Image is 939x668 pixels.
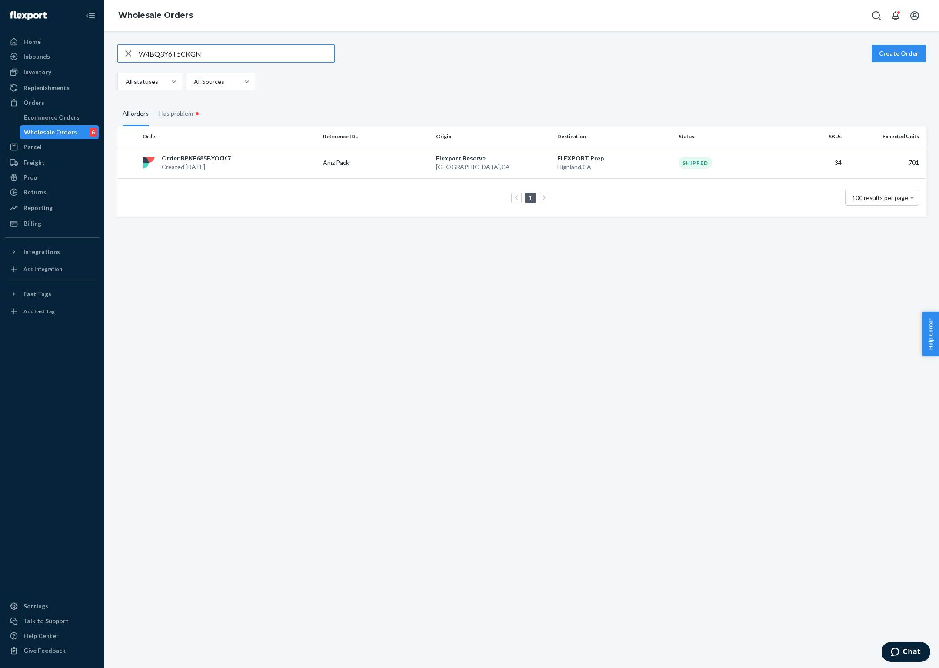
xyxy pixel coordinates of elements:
[23,52,50,61] div: Inbounds
[23,143,42,151] div: Parcel
[852,194,908,201] span: 100 results per page
[20,125,100,139] a: Wholesale Orders6
[10,11,47,20] img: Flexport logo
[23,307,55,315] div: Add Fast Tag
[23,173,37,182] div: Prep
[433,126,554,147] th: Origin
[139,126,320,147] th: Order
[906,7,923,24] button: Open account menu
[162,154,231,163] p: Order RPKF685BYO0K7
[23,265,62,273] div: Add Integration
[5,217,99,230] a: Billing
[23,98,44,107] div: Orders
[323,158,393,167] p: Amz Pack
[90,128,97,137] div: 6
[5,644,99,658] button: Give Feedback
[23,247,60,256] div: Integrations
[5,156,99,170] a: Freight
[436,154,550,163] p: Flexport Reserve
[162,163,231,171] p: Created [DATE]
[123,102,149,126] div: All orders
[679,157,712,169] div: Shipped
[5,287,99,301] button: Fast Tags
[5,50,99,63] a: Inbounds
[24,128,77,137] div: Wholesale Orders
[5,245,99,259] button: Integrations
[5,599,99,613] a: Settings
[23,617,69,625] div: Talk to Support
[23,68,51,77] div: Inventory
[23,646,66,655] div: Give Feedback
[5,629,99,643] a: Help Center
[23,83,70,92] div: Replenishments
[557,163,672,171] p: Highland , CA
[789,126,845,147] th: SKUs
[5,201,99,215] a: Reporting
[882,642,930,664] iframe: Opens a widget where you can chat to one of our agents
[23,158,45,167] div: Freight
[527,194,534,201] a: Page 1 is your current page
[23,631,59,640] div: Help Center
[675,126,788,147] th: Status
[5,81,99,95] a: Replenishments
[82,7,99,24] button: Close Navigation
[845,147,926,179] td: 701
[5,185,99,199] a: Returns
[5,614,99,628] button: Talk to Support
[868,7,885,24] button: Open Search Box
[125,77,126,86] input: All statuses
[887,7,904,24] button: Open notifications
[5,304,99,318] a: Add Fast Tag
[789,147,845,179] td: 34
[557,154,672,163] p: FLEXPORT Prep
[436,163,550,171] p: [GEOGRAPHIC_DATA] , CA
[5,140,99,154] a: Parcel
[845,126,926,147] th: Expected Units
[23,219,41,228] div: Billing
[23,37,41,46] div: Home
[5,65,99,79] a: Inventory
[320,126,433,147] th: Reference IDs
[159,101,201,126] div: Has problem
[20,110,100,124] a: Ecommerce Orders
[193,77,194,86] input: All Sources
[922,312,939,356] button: Help Center
[23,188,47,197] div: Returns
[193,108,201,119] div: •
[24,113,80,122] div: Ecommerce Orders
[5,170,99,184] a: Prep
[554,126,675,147] th: Destination
[139,45,334,62] input: Search orders
[143,157,155,169] img: flexport logo
[23,290,51,298] div: Fast Tags
[872,45,926,62] button: Create Order
[118,10,193,20] a: Wholesale Orders
[23,204,53,212] div: Reporting
[23,602,48,611] div: Settings
[5,35,99,49] a: Home
[111,3,200,28] ol: breadcrumbs
[5,96,99,110] a: Orders
[5,262,99,276] a: Add Integration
